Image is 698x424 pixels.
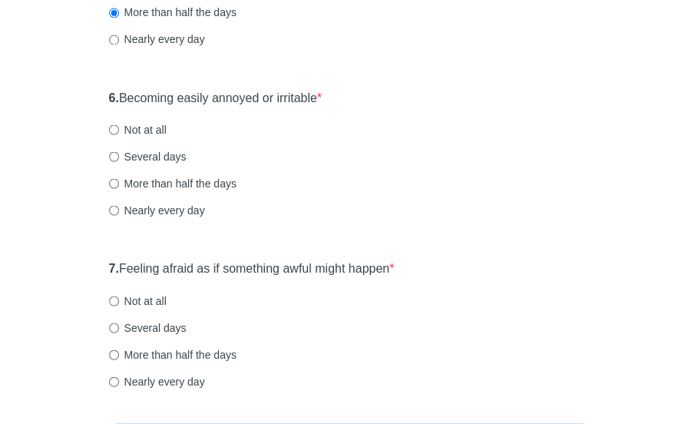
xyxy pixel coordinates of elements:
[109,8,119,18] input: More than half the days
[109,205,119,215] input: Nearly every day
[109,91,119,104] strong: 6.
[109,121,167,137] label: Not at all
[109,323,119,333] input: Several days
[109,178,119,188] input: More than half the days
[109,89,323,107] label: Becoming easily annoyed or irritable
[109,124,119,134] input: Not at all
[109,346,237,362] label: More than half the days
[109,148,187,164] label: Several days
[109,202,205,217] label: Nearly every day
[109,261,119,274] strong: 7.
[109,151,119,161] input: Several days
[109,320,187,335] label: Several days
[109,175,237,190] label: More than half the days
[109,373,205,389] label: Nearly every day
[109,35,119,45] input: Nearly every day
[109,260,395,277] label: Feeling afraid as if something awful might happen
[109,349,119,359] input: More than half the days
[109,296,119,306] input: Not at all
[109,31,205,47] label: Nearly every day
[109,5,237,20] label: More than half the days
[109,293,167,308] label: Not at all
[109,376,119,386] input: Nearly every day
